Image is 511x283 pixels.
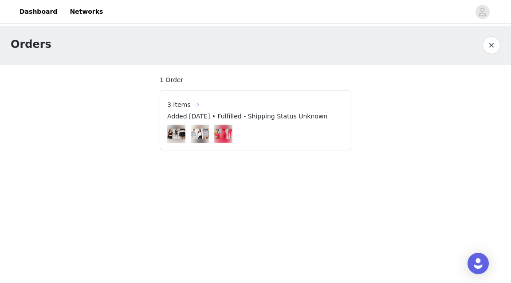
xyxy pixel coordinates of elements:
[191,129,209,139] img: #16 OUTFIT
[167,100,191,110] span: 3 Items
[214,129,232,139] img: #18 OUTFIT
[478,5,487,19] div: avatar
[160,75,183,85] span: 1 Order
[14,2,63,22] a: Dashboard
[167,129,185,139] img: #19 OUTFIT
[64,2,108,22] a: Networks
[11,36,51,52] h1: Orders
[167,112,327,121] span: Added [DATE] • Fulfilled - Shipping Status Unknown
[468,253,489,274] div: Open Intercom Messenger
